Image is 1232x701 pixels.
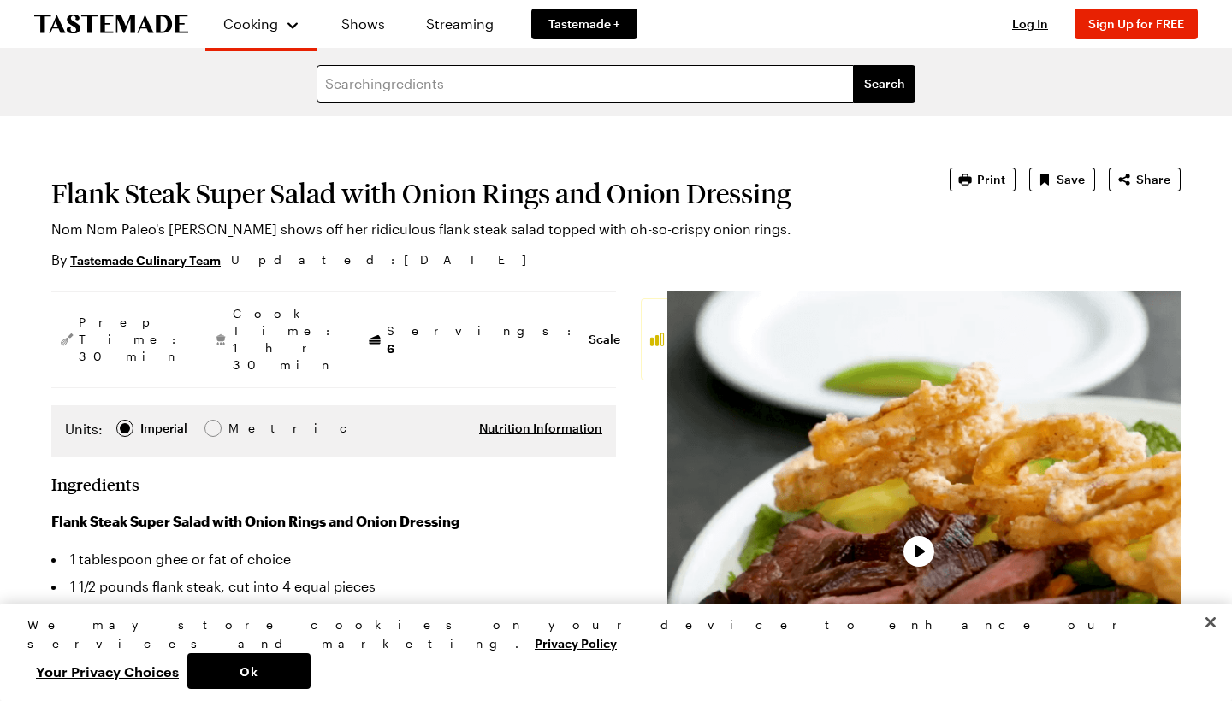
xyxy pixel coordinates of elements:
[1075,9,1198,39] button: Sign Up for FREE
[1136,171,1170,188] span: Share
[1109,168,1181,191] button: Share
[27,616,1190,653] div: We may store cookies on your device to enhance our services and marketing.
[1088,16,1184,31] span: Sign Up for FREE
[1012,16,1048,31] span: Log In
[233,305,339,374] span: Cook Time: 1 hr 30 min
[231,250,543,269] span: Updated : [DATE]
[950,168,1016,191] button: Print
[140,419,187,438] div: Imperial
[51,545,616,573] li: 1 tablespoon ghee or fat of choice
[387,339,394,356] span: 6
[223,15,278,32] span: Cooking
[79,314,185,365] span: Prep Time: 30 min
[51,511,616,532] h3: Flank Steak Super Salad with Onion Rings and Onion Dressing
[70,250,221,269] a: Tastemade Culinary Team
[903,536,934,567] button: Play Video
[854,65,915,103] button: filters
[51,573,616,600] li: 1 1/2 pounds flank steak, cut into 4 equal pieces
[140,419,189,438] span: Imperial
[228,419,266,438] span: Metric
[34,15,188,34] a: To Tastemade Home Page
[187,653,311,689] button: Ok
[387,322,580,357] span: Servings:
[27,616,1190,689] div: Privacy
[51,474,139,494] h2: Ingredients
[51,178,902,209] h1: Flank Steak Super Salad with Onion Rings and Onion Dressing
[1192,604,1229,641] button: Close
[222,7,300,41] button: Cooking
[535,634,617,651] a: More information about your privacy, opens in a new tab
[51,219,902,239] p: Nom Nom Paleo's [PERSON_NAME] shows off her ridiculous flank steak salad topped with oh-so-crispy...
[531,9,637,39] a: Tastemade +
[1029,168,1095,191] button: Save recipe
[589,331,620,348] button: Scale
[27,653,187,689] button: Your Privacy Choices
[51,250,221,270] p: By
[228,419,264,438] div: Metric
[65,419,103,439] label: Units:
[996,15,1064,32] button: Log In
[548,15,620,32] span: Tastemade +
[479,420,602,437] button: Nutrition Information
[1057,171,1085,188] span: Save
[977,171,1005,188] span: Print
[864,75,905,92] span: Search
[51,600,616,627] li: 10 lightly packed cups mixed lettuce (8 ounces)
[65,419,264,443] div: Imperial Metric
